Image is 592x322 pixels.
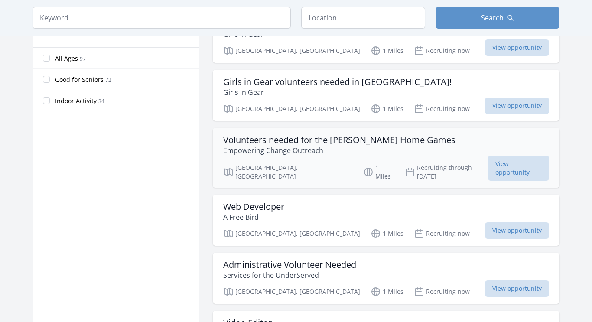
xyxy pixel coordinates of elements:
[105,76,111,84] span: 72
[223,163,353,181] p: [GEOGRAPHIC_DATA], [GEOGRAPHIC_DATA]
[371,46,403,56] p: 1 Miles
[363,163,394,181] p: 1 Miles
[55,75,104,84] span: Good for Seniors
[223,228,360,239] p: [GEOGRAPHIC_DATA], [GEOGRAPHIC_DATA]
[223,212,284,222] p: A Free Bird
[213,70,559,121] a: Girls in Gear volunteers needed in [GEOGRAPHIC_DATA]! Girls in Gear [GEOGRAPHIC_DATA], [GEOGRAPHI...
[485,280,549,297] span: View opportunity
[414,286,470,297] p: Recruiting now
[371,228,403,239] p: 1 Miles
[43,97,50,104] input: Indoor Activity 34
[223,202,284,212] h3: Web Developer
[371,286,403,297] p: 1 Miles
[43,76,50,83] input: Good for Seniors 72
[43,55,50,62] input: All Ages 97
[301,7,425,29] input: Location
[98,98,104,105] span: 34
[223,87,452,98] p: Girls in Gear
[213,128,559,188] a: Volunteers needed for the [PERSON_NAME] Home Games Empowering Change Outreach [GEOGRAPHIC_DATA], ...
[223,104,360,114] p: [GEOGRAPHIC_DATA], [GEOGRAPHIC_DATA]
[213,12,559,63] a: Girls in Gear volunteers needed in [GEOGRAPHIC_DATA]! Girls in Gear [GEOGRAPHIC_DATA], [GEOGRAPHI...
[485,98,549,114] span: View opportunity
[414,104,470,114] p: Recruiting now
[213,253,559,304] a: Administrative Volunteer Needed Services for the UnderServed [GEOGRAPHIC_DATA], [GEOGRAPHIC_DATA]...
[223,46,360,56] p: [GEOGRAPHIC_DATA], [GEOGRAPHIC_DATA]
[223,286,360,297] p: [GEOGRAPHIC_DATA], [GEOGRAPHIC_DATA]
[213,195,559,246] a: Web Developer A Free Bird [GEOGRAPHIC_DATA], [GEOGRAPHIC_DATA] 1 Miles Recruiting now View opport...
[488,156,549,181] span: View opportunity
[414,228,470,239] p: Recruiting now
[33,7,291,29] input: Keyword
[223,260,356,270] h3: Administrative Volunteer Needed
[55,54,78,63] span: All Ages
[223,145,455,156] p: Empowering Change Outreach
[414,46,470,56] p: Recruiting now
[485,39,549,56] span: View opportunity
[485,222,549,239] span: View opportunity
[55,97,97,105] span: Indoor Activity
[223,77,452,87] h3: Girls in Gear volunteers needed in [GEOGRAPHIC_DATA]!
[481,13,504,23] span: Search
[223,135,455,145] h3: Volunteers needed for the [PERSON_NAME] Home Games
[405,163,488,181] p: Recruiting through [DATE]
[80,55,86,62] span: 97
[371,104,403,114] p: 1 Miles
[223,270,356,280] p: Services for the UnderServed
[436,7,559,29] button: Search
